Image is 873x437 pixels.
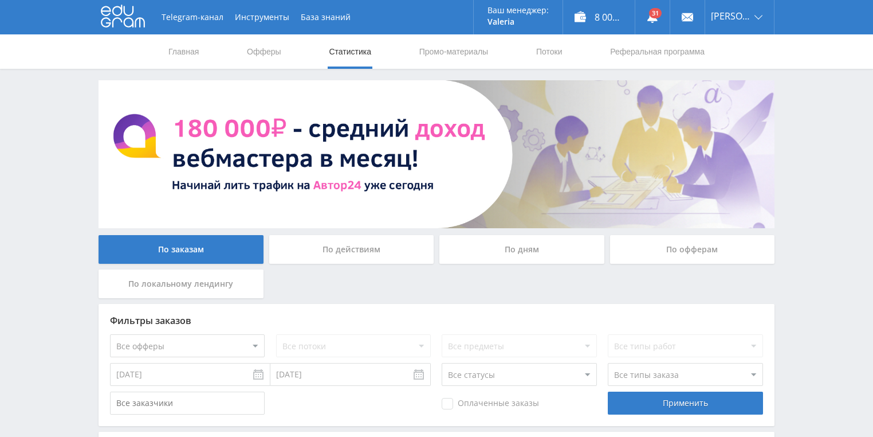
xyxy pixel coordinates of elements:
[442,398,539,409] span: Оплаченные заказы
[487,6,549,15] p: Ваш менеджер:
[610,235,775,264] div: По офферам
[608,392,762,415] div: Применить
[535,34,564,69] a: Потоки
[99,270,264,298] div: По локальному лендингу
[99,80,774,228] img: BannerAvtor24
[110,392,265,415] input: Все заказчики
[269,235,434,264] div: По действиям
[328,34,372,69] a: Статистика
[167,34,200,69] a: Главная
[487,17,549,26] p: Valeria
[110,315,763,326] div: Фильтры заказов
[99,235,264,264] div: По заказам
[418,34,489,69] a: Промо-материалы
[439,235,604,264] div: По дням
[246,34,282,69] a: Офферы
[609,34,706,69] a: Реферальная программа
[711,11,751,21] span: [PERSON_NAME]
